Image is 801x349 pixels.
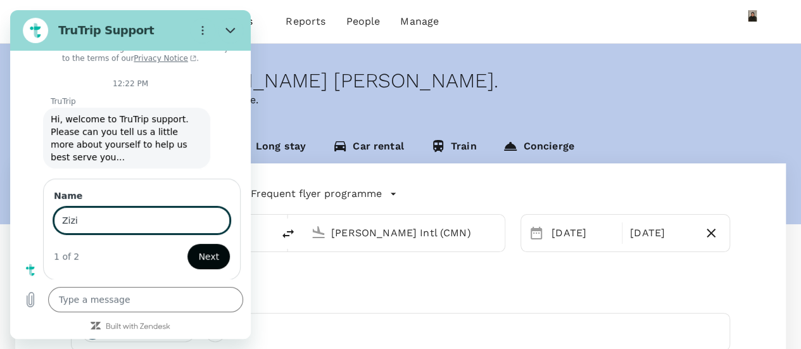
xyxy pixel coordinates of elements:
[251,186,397,201] button: Frequent flyer programme
[251,186,382,201] p: Frequent flyer programme
[8,277,33,302] button: Upload file
[273,219,303,249] button: delete
[319,133,417,163] a: Car rental
[10,10,251,339] iframe: Messaging window
[188,239,209,254] span: Next
[44,179,220,192] label: Name
[103,68,138,79] p: 12:22 PM
[178,45,186,51] svg: (opens in a new tab)
[331,223,478,243] input: Going to
[546,220,619,246] div: [DATE]
[625,220,698,246] div: [DATE]
[41,103,192,153] span: Hi, welcome to TruTrip support. Please can you tell us a little more about yourself to help us be...
[346,14,380,29] span: People
[496,231,498,234] button: Open
[15,69,786,92] div: Welcome back , [PERSON_NAME] [PERSON_NAME] .
[96,313,160,321] a: Built with Zendesk: Visit the Zendesk website in a new tab
[10,33,230,53] p: This chat is recorded using a cloud service and is subject to the terms of our .
[208,8,233,33] button: Close
[417,133,490,163] a: Train
[286,14,325,29] span: Reports
[740,9,766,34] img: Azizi Ratna Yulis Mohd Zin
[222,133,319,163] a: Long stay
[400,14,439,29] span: Manage
[15,8,73,35] img: Circles
[264,231,267,234] button: Open
[489,133,587,163] a: Concierge
[71,293,730,308] div: Travellers
[44,240,69,253] div: 1 of 2
[123,44,186,53] a: Privacy Notice(opens in a new tab)
[177,234,220,259] button: Next
[15,92,786,108] p: Planning a business trip? Get started from here.
[41,86,241,96] p: TruTrip
[180,8,205,33] button: Options menu
[48,13,175,28] h2: TruTrip Support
